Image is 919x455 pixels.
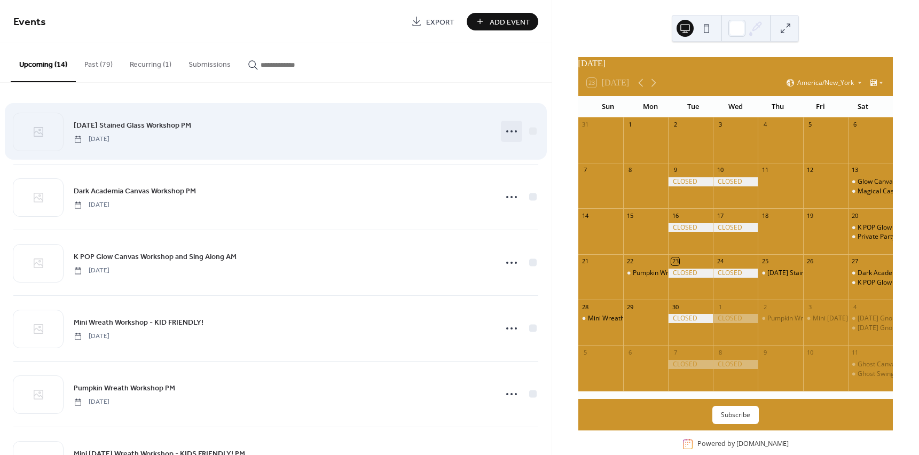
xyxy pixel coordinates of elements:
[851,348,859,356] div: 11
[848,177,893,186] div: Glow Canvas Party! 11AM
[74,135,109,144] span: [DATE]
[626,166,634,174] div: 8
[668,223,713,232] div: CLOSED
[74,186,196,197] span: Dark Academia Canvas Workshop PM
[713,177,758,186] div: CLOSED
[716,257,724,265] div: 24
[582,166,590,174] div: 7
[467,13,538,30] button: Add Event
[582,303,590,311] div: 28
[490,17,530,28] span: Add Event
[623,269,668,278] div: Pumpkin Wreath Workshop AM
[74,200,109,210] span: [DATE]
[671,348,679,356] div: 7
[806,348,814,356] div: 10
[848,314,893,323] div: Halloween Gnome Canvas Workshop - KID FRIENDLY! AM
[848,187,893,196] div: Magical Castle Canvas Workshop PM
[716,211,724,219] div: 17
[716,166,724,174] div: 10
[671,121,679,129] div: 2
[736,440,789,449] a: [DOMAIN_NAME]
[806,211,814,219] div: 19
[761,348,769,356] div: 9
[851,303,859,311] div: 4
[582,211,590,219] div: 14
[180,43,239,81] button: Submissions
[797,80,854,86] span: America/New_York
[74,316,203,328] a: Mini Wreath Workshop - KID FRIENDLY!
[671,211,679,219] div: 16
[761,303,769,311] div: 2
[74,397,109,407] span: [DATE]
[671,257,679,265] div: 23
[578,57,893,70] div: [DATE]
[716,121,724,129] div: 3
[582,121,590,129] div: 31
[11,43,76,82] button: Upcoming (14)
[803,314,848,323] div: Mini Halloween Wreath Workshop - KIDS FRIENDLY! PM
[626,348,634,356] div: 6
[74,383,175,394] span: Pumpkin Wreath Workshop PM
[848,360,893,369] div: Ghost Canvas Workshop - KID FRIENDLY! AM
[761,257,769,265] div: 25
[806,121,814,129] div: 5
[842,96,884,117] div: Sat
[582,257,590,265] div: 21
[697,440,789,449] div: Powered by
[761,166,769,174] div: 11
[403,13,462,30] a: Export
[713,360,758,369] div: CLOSED
[758,269,803,278] div: Halloween Stained Glass Workshop PM
[713,223,758,232] div: CLOSED
[74,317,203,328] span: Mini Wreath Workshop - KID FRIENDLY!
[76,43,121,81] button: Past (79)
[712,406,759,424] button: Subscribe
[74,185,196,197] a: Dark Academia Canvas Workshop PM
[761,121,769,129] div: 4
[671,166,679,174] div: 9
[713,314,758,323] div: CLOSED
[716,348,724,356] div: 8
[761,211,769,219] div: 18
[626,121,634,129] div: 1
[626,211,634,219] div: 15
[582,348,590,356] div: 5
[668,314,713,323] div: CLOSED
[629,96,672,117] div: Mon
[671,303,679,311] div: 30
[74,332,109,341] span: [DATE]
[806,166,814,174] div: 12
[851,121,859,129] div: 6
[851,211,859,219] div: 20
[74,266,109,276] span: [DATE]
[426,17,454,28] span: Export
[74,120,191,131] span: [DATE] Stained Glass Workshop PM
[716,303,724,311] div: 1
[626,257,634,265] div: 22
[587,96,630,117] div: Sun
[848,232,893,241] div: Private Party 11AM - 1PM CLOSED STUDIO
[848,269,893,278] div: Dark Academia Canvas Workshop PM
[633,269,725,278] div: Pumpkin Wreath Workshop AM
[851,166,859,174] div: 13
[713,269,758,278] div: CLOSED
[668,269,713,278] div: CLOSED
[758,314,803,323] div: Pumpkin Wreath Workshop PM
[799,96,842,117] div: Fri
[848,324,893,333] div: Halloween Gnome Canvas Workshop PM
[74,382,175,394] a: Pumpkin Wreath Workshop PM
[578,314,623,323] div: Mini Wreath Workshop - KID FRIENDLY!
[767,269,873,278] div: [DATE] Stained Glass Workshop PM
[767,314,859,323] div: Pumpkin Wreath Workshop PM
[757,96,799,117] div: Thu
[668,360,713,369] div: CLOSED
[74,119,191,131] a: [DATE] Stained Glass Workshop PM
[74,252,237,263] span: K POP Glow Canvas Workshop and Sing Along AM
[121,43,180,81] button: Recurring (1)
[848,223,893,232] div: K POP Glow Canvas and Sing Along Workshop! PM
[626,303,634,311] div: 29
[848,278,893,287] div: K POP Glow Canvas Workshop and Sing Along AM
[806,257,814,265] div: 26
[588,314,703,323] div: Mini Wreath Workshop - KID FRIENDLY!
